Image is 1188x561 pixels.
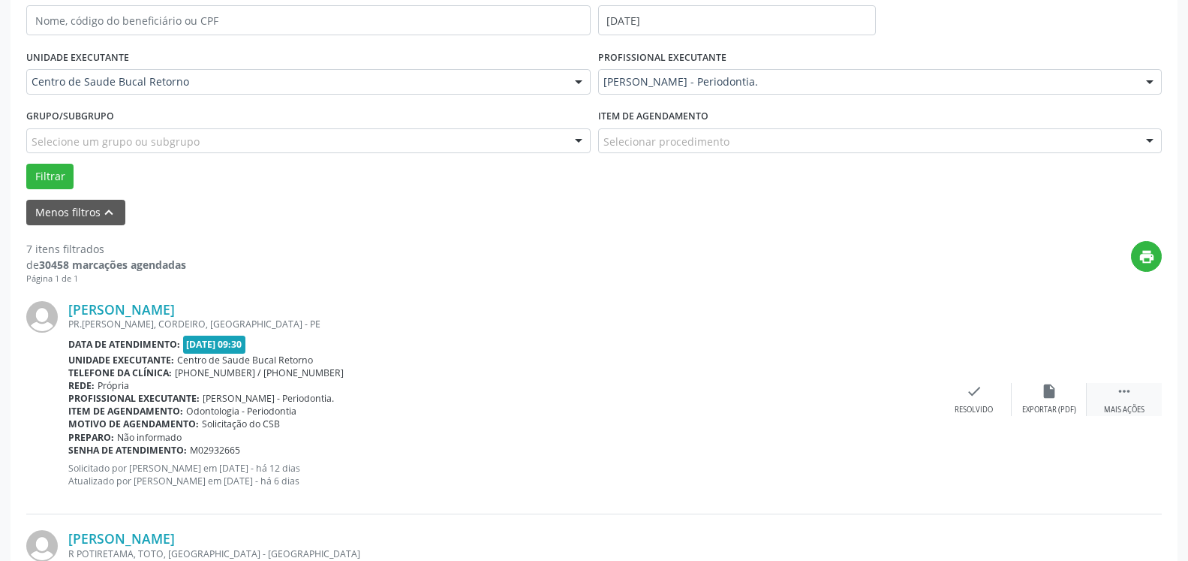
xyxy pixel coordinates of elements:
i: keyboard_arrow_up [101,204,117,221]
b: Motivo de agendamento: [68,418,199,430]
span: Odontologia - Periodontia [186,405,296,418]
div: Exportar (PDF) [1022,405,1076,415]
div: 7 itens filtrados [26,241,186,257]
button: Menos filtroskeyboard_arrow_up [26,200,125,226]
b: Senha de atendimento: [68,444,187,457]
b: Profissional executante: [68,392,200,405]
b: Rede: [68,379,95,392]
a: [PERSON_NAME] [68,530,175,547]
span: Centro de Saude Bucal Retorno [32,74,560,89]
button: print [1131,241,1162,272]
label: Grupo/Subgrupo [26,105,114,128]
span: [PERSON_NAME] - Periodontia. [603,74,1132,89]
label: UNIDADE EXECUTANTE [26,46,129,69]
a: [PERSON_NAME] [68,301,175,318]
i:  [1116,383,1132,400]
span: Centro de Saude Bucal Retorno [177,354,313,366]
div: Resolvido [955,405,993,415]
button: Filtrar [26,164,74,189]
span: M02932665 [190,444,240,457]
span: Selecione um grupo ou subgrupo [32,134,200,149]
div: R POTIRETAMA, TOTO, [GEOGRAPHIC_DATA] - [GEOGRAPHIC_DATA] [68,547,937,560]
p: Solicitado por [PERSON_NAME] em [DATE] - há 12 dias Atualizado por [PERSON_NAME] em [DATE] - há 6... [68,462,937,487]
span: [DATE] 09:30 [183,336,246,353]
b: Telefone da clínica: [68,366,172,379]
span: Selecionar procedimento [603,134,729,149]
input: Selecione um intervalo [598,5,877,35]
label: Item de agendamento [598,105,708,128]
span: [PHONE_NUMBER] / [PHONE_NUMBER] [175,366,344,379]
input: Nome, código do beneficiário ou CPF [26,5,591,35]
b: Data de atendimento: [68,338,180,351]
span: Solicitação do CSB [202,418,280,430]
b: Item de agendamento: [68,405,183,418]
div: PR.[PERSON_NAME], CORDEIRO, [GEOGRAPHIC_DATA] - PE [68,318,937,330]
label: PROFISSIONAL EXECUTANTE [598,46,726,69]
span: Não informado [117,431,182,444]
strong: 30458 marcações agendadas [39,258,186,272]
div: Mais ações [1104,405,1144,415]
span: [PERSON_NAME] - Periodontia. [203,392,334,405]
b: Unidade executante: [68,354,174,366]
img: img [26,301,58,333]
i: print [1138,249,1155,265]
div: Página 1 de 1 [26,273,186,285]
b: Preparo: [68,431,114,444]
i: check [966,383,982,400]
i: insert_drive_file [1041,383,1057,400]
span: Própria [98,379,129,392]
div: de [26,257,186,273]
